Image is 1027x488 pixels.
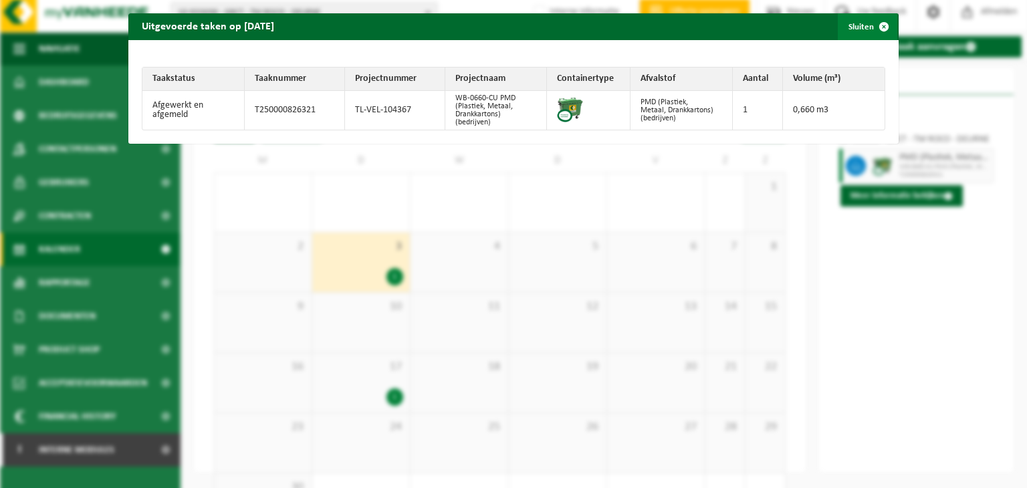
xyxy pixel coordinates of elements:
[345,91,445,130] td: TL-VEL-104367
[631,91,733,130] td: PMD (Plastiek, Metaal, Drankkartons) (bedrijven)
[142,68,245,91] th: Taakstatus
[128,13,288,39] h2: Uitgevoerde taken op [DATE]
[547,68,631,91] th: Containertype
[838,13,897,40] button: Sluiten
[445,91,548,130] td: WB-0660-CU PMD (Plastiek, Metaal, Drankkartons) (bedrijven)
[783,91,885,130] td: 0,660 m3
[445,68,548,91] th: Projectnaam
[245,91,345,130] td: T250000826321
[345,68,445,91] th: Projectnummer
[783,68,885,91] th: Volume (m³)
[631,68,733,91] th: Afvalstof
[245,68,345,91] th: Taaknummer
[142,91,245,130] td: Afgewerkt en afgemeld
[733,68,783,91] th: Aantal
[733,91,783,130] td: 1
[557,96,584,122] img: WB-0660-CU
